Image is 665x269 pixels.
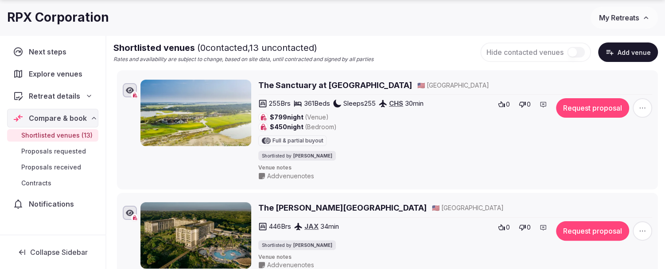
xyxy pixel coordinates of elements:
span: ( 0 contacted, 13 uncontacted) [197,42,317,53]
span: 255 Brs [269,99,291,108]
span: Retreat details [29,91,80,101]
span: Sleeps 255 [343,99,376,108]
a: JAX [304,222,319,231]
button: 0 [516,98,533,111]
span: Hide contacted venues [486,48,564,57]
button: 🇺🇸 [417,81,425,90]
button: 0 [516,221,533,234]
span: Next steps [29,46,70,57]
span: Venue notes [258,164,652,172]
span: $450 night [270,123,337,131]
span: Shortlisted venues (13) [21,131,93,140]
a: The Sanctuary at [GEOGRAPHIC_DATA] [258,80,412,91]
a: Shortlisted venues (13) [7,129,98,142]
span: 0 [506,223,510,232]
span: Explore venues [29,69,86,79]
a: Explore venues [7,65,98,83]
span: 0 [527,223,531,232]
span: [PERSON_NAME] [293,153,332,159]
span: (Bedroom) [305,123,337,131]
a: Next steps [7,42,98,61]
a: The [PERSON_NAME][GEOGRAPHIC_DATA] [258,202,427,213]
button: Collapse Sidebar [7,242,98,262]
span: 0 [527,100,531,109]
span: My Retreats [599,13,639,22]
a: Proposals requested [7,145,98,158]
span: 361 Beds [304,99,330,108]
span: (Venue) [305,113,329,121]
a: CHS [389,99,403,108]
span: Add venue notes [267,172,314,181]
span: 0 [506,100,510,109]
div: Shortlisted by [258,151,336,161]
a: Contracts [7,177,98,189]
span: Venue notes [258,254,652,261]
p: Rates and availability are subject to change, based on site data, until contracted and signed by ... [113,56,373,63]
img: The Sanctuary at Kiawah Island Golf Resort [140,80,251,146]
span: 446 Brs [269,222,291,231]
img: The Ritz-Carlton Amelia Island [140,202,251,269]
button: 0 [495,221,513,234]
button: Request proposal [556,98,629,118]
span: Notifications [29,199,78,209]
a: Notifications [7,195,98,213]
span: Contracts [21,179,51,188]
span: [GEOGRAPHIC_DATA] [427,81,489,90]
button: 🇺🇸 [432,204,439,212]
button: 0 [495,98,513,111]
span: Proposals requested [21,147,86,156]
span: 30 min [405,99,424,108]
button: Add venue [598,42,658,62]
span: Proposals received [21,163,81,172]
div: Shortlisted by [258,240,336,250]
span: Collapse Sidebar [30,248,88,257]
span: 34 min [320,222,339,231]
button: My Retreats [591,7,658,29]
span: [GEOGRAPHIC_DATA] [441,204,504,212]
span: Full & partial buyout [272,138,323,143]
span: $799 night [270,113,329,122]
button: Request proposal [556,221,629,241]
span: 🇺🇸 [417,81,425,89]
h1: RPX Corporation [7,9,109,26]
a: Proposals received [7,161,98,173]
span: [PERSON_NAME] [293,242,332,248]
span: 🇺🇸 [432,204,439,211]
span: Shortlisted venues [113,42,317,53]
span: Compare & book [29,113,87,123]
